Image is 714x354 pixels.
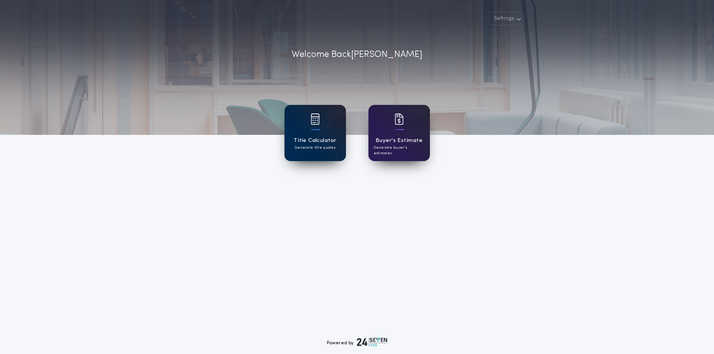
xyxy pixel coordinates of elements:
[357,338,388,347] img: logo
[376,136,422,145] h1: Buyer's Estimate
[374,145,425,156] p: Generate buyer's estimates
[292,48,422,61] p: Welcome Back [PERSON_NAME]
[284,105,346,161] a: card iconTitle CalculatorGenerate title quotes
[295,145,335,151] p: Generate title quotes
[293,136,336,145] h1: Title Calculator
[489,12,524,25] button: Settings
[395,114,404,125] img: card icon
[327,338,388,347] div: Powered by
[311,114,320,125] img: card icon
[368,105,430,161] a: card iconBuyer's EstimateGenerate buyer's estimates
